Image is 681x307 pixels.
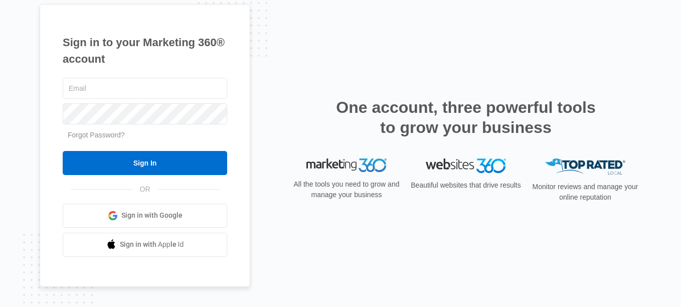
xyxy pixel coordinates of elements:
[68,131,125,139] a: Forgot Password?
[63,233,227,257] a: Sign in with Apple Id
[529,182,641,203] p: Monitor reviews and manage your online reputation
[63,151,227,175] input: Sign In
[63,204,227,228] a: Sign in with Google
[426,159,506,173] img: Websites 360
[133,184,157,195] span: OR
[63,78,227,99] input: Email
[545,159,625,175] img: Top Rated Local
[306,159,387,173] img: Marketing 360
[290,179,403,200] p: All the tools you need to grow and manage your business
[120,239,184,250] span: Sign in with Apple Id
[63,34,227,67] h1: Sign in to your Marketing 360® account
[410,180,522,191] p: Beautiful websites that drive results
[121,210,183,221] span: Sign in with Google
[333,97,599,137] h2: One account, three powerful tools to grow your business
